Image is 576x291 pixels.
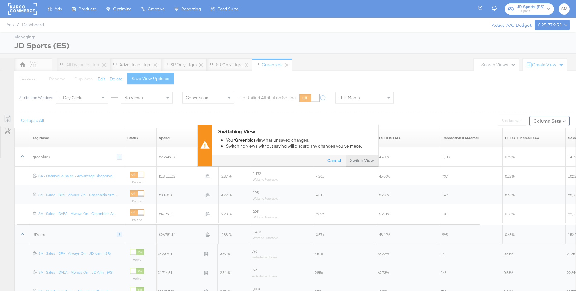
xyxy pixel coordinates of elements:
li: Switching views without saving will discard any changes you've made. [226,143,375,149]
button: Switch View [346,155,378,166]
div: Switching View [218,128,375,135]
button: Cancel [323,155,346,166]
strong: Greenbids [235,137,256,143]
li: Your view has unsaved changes. [226,137,375,143]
